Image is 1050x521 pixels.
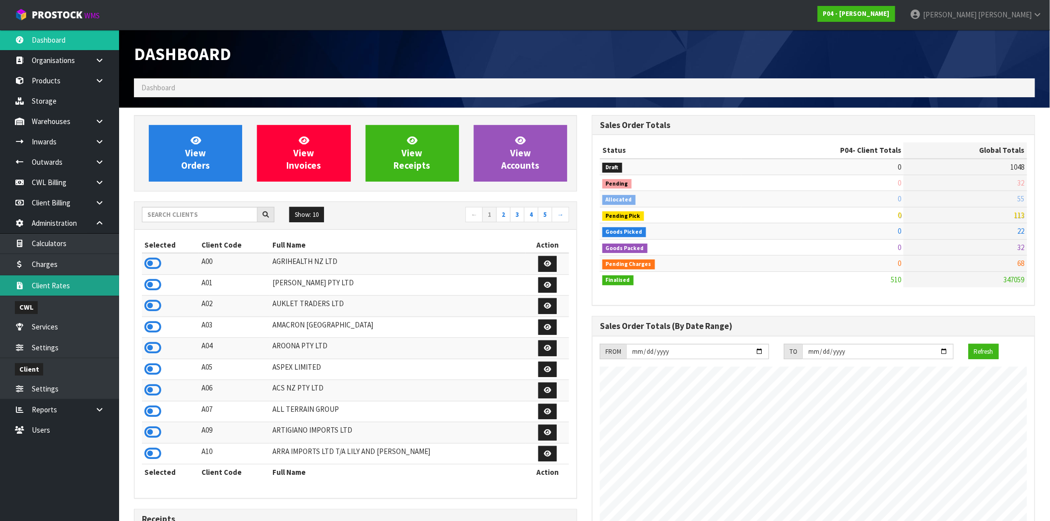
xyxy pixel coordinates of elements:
[552,207,569,223] a: →
[199,296,270,317] td: A02
[366,125,459,182] a: ViewReceipts
[289,207,324,223] button: Show: 10
[602,211,644,221] span: Pending Pick
[526,464,569,480] th: Action
[181,134,210,172] span: View Orders
[602,227,646,237] span: Goods Picked
[600,142,741,158] th: Status
[270,338,526,359] td: AROONA PTY LTD
[199,317,270,338] td: A03
[199,464,270,480] th: Client Code
[741,142,904,158] th: - Client Totals
[149,125,242,182] a: ViewOrders
[501,134,539,172] span: View Accounts
[84,11,100,20] small: WMS
[602,275,634,285] span: Finalised
[394,134,431,172] span: View Receipts
[142,237,199,253] th: Selected
[270,317,526,338] td: AMACRON [GEOGRAPHIC_DATA]
[257,125,350,182] a: ViewInvoices
[199,274,270,296] td: A01
[199,359,270,380] td: A05
[270,274,526,296] td: [PERSON_NAME] PTY LTD
[600,322,1027,331] h3: Sales Order Totals (By Date Range)
[898,210,901,220] span: 0
[199,338,270,359] td: A04
[141,83,175,92] span: Dashboard
[898,243,901,252] span: 0
[1014,210,1025,220] span: 113
[199,401,270,422] td: A07
[784,344,802,360] div: TO
[898,259,901,268] span: 0
[270,443,526,464] td: ARRA IMPORTS LTD T/A LILY AND [PERSON_NAME]
[15,363,43,376] span: Client
[286,134,321,172] span: View Invoices
[602,179,632,189] span: Pending
[1018,259,1025,268] span: 68
[270,380,526,401] td: ACS NZ PTY LTD
[538,207,552,223] a: 5
[1018,226,1025,236] span: 22
[142,464,199,480] th: Selected
[199,443,270,464] td: A10
[482,207,497,223] a: 1
[199,237,270,253] th: Client Code
[496,207,511,223] a: 2
[270,359,526,380] td: ASPEX LIMITED
[969,344,999,360] button: Refresh
[270,237,526,253] th: Full Name
[524,207,538,223] a: 4
[1004,275,1025,284] span: 347059
[142,207,258,222] input: Search clients
[818,6,895,22] a: P04 - [PERSON_NAME]
[602,195,636,205] span: Allocated
[602,163,622,173] span: Draft
[823,9,890,18] strong: P04 - [PERSON_NAME]
[898,226,901,236] span: 0
[363,207,569,224] nav: Page navigation
[15,8,27,21] img: cube-alt.png
[199,253,270,274] td: A00
[199,380,270,401] td: A06
[891,275,901,284] span: 510
[15,301,38,314] span: CWL
[474,125,567,182] a: ViewAccounts
[510,207,525,223] a: 3
[602,244,648,254] span: Goods Packed
[32,8,82,21] span: ProStock
[465,207,483,223] a: ←
[1018,243,1025,252] span: 32
[526,237,569,253] th: Action
[602,260,655,269] span: Pending Charges
[270,253,526,274] td: AGRIHEALTH NZ LTD
[199,422,270,444] td: A09
[134,43,231,65] span: Dashboard
[270,401,526,422] td: ALL TERRAIN GROUP
[270,464,526,480] th: Full Name
[600,344,626,360] div: FROM
[270,422,526,444] td: ARTIGIANO IMPORTS LTD
[600,121,1027,130] h3: Sales Order Totals
[270,296,526,317] td: AUKLET TRADERS LTD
